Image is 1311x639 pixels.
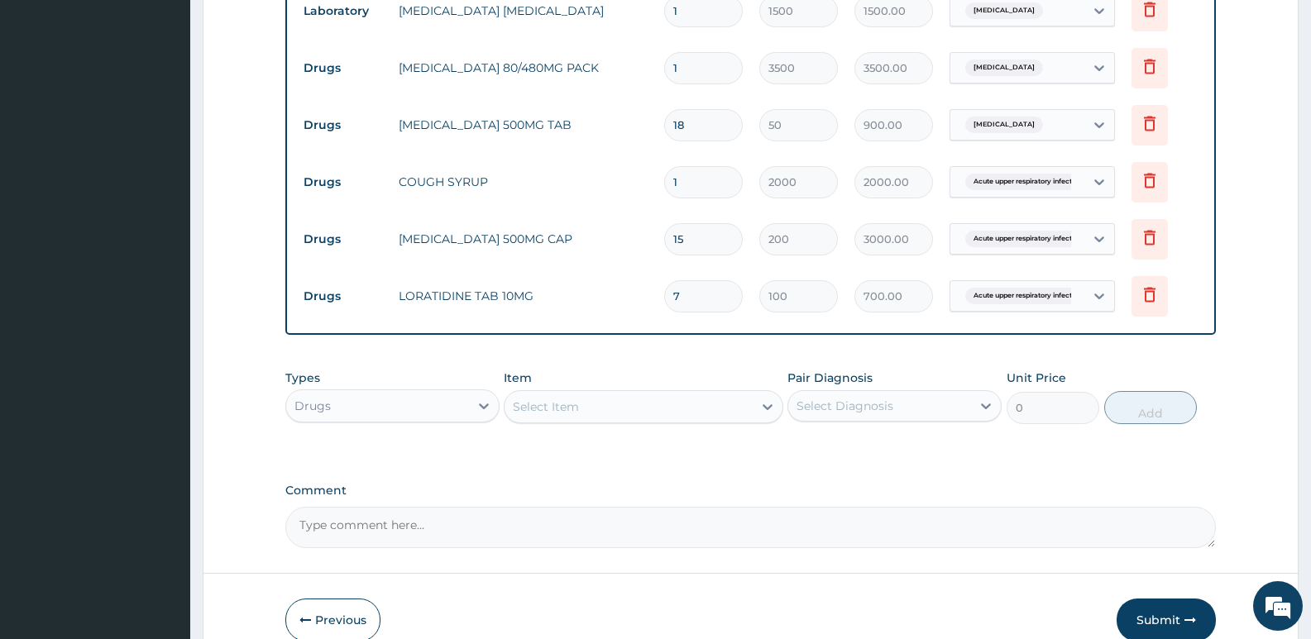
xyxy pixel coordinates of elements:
[390,279,656,312] td: LORATIDINE TAB 10MG
[285,484,1216,498] label: Comment
[965,117,1043,133] span: [MEDICAL_DATA]
[8,451,315,509] textarea: Type your message and hit 'Enter'
[31,83,67,124] img: d_794563401_company_1708531726252_794563401
[965,231,1085,247] span: Acute upper respiratory infect...
[1007,370,1066,386] label: Unit Price
[965,288,1085,304] span: Acute upper respiratory infect...
[965,2,1043,19] span: [MEDICAL_DATA]
[271,8,311,48] div: Minimize live chat window
[294,398,331,414] div: Drugs
[86,93,278,114] div: Chat with us now
[390,165,656,198] td: COUGH SYRUP
[295,110,390,141] td: Drugs
[390,222,656,255] td: [MEDICAL_DATA] 500MG CAP
[295,224,390,255] td: Drugs
[295,53,390,83] td: Drugs
[96,208,228,375] span: We're online!
[285,371,320,385] label: Types
[295,167,390,198] td: Drugs
[787,370,873,386] label: Pair Diagnosis
[965,60,1043,76] span: [MEDICAL_DATA]
[513,398,579,415] div: Select Item
[504,370,532,386] label: Item
[797,398,893,414] div: Select Diagnosis
[390,51,656,84] td: [MEDICAL_DATA] 80/480MG PACK
[965,174,1085,190] span: Acute upper respiratory infect...
[295,281,390,312] td: Drugs
[1104,391,1197,424] button: Add
[390,108,656,141] td: [MEDICAL_DATA] 500MG TAB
